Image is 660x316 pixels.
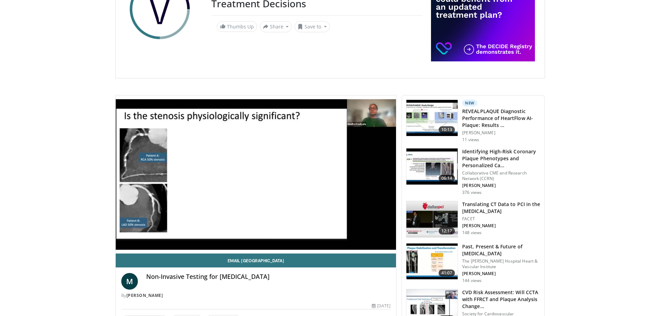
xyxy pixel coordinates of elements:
[406,100,458,136] img: f2c68859-0141-4a8b-a821-33e5a922fb60.150x105_q85_crop-smart_upscale.jpg
[462,278,482,283] p: 144 views
[406,148,540,195] a: 06:14 Identifying High-Risk Coronary Plaque Phenotypes and Personalized Ca… Collaborative CME and...
[439,126,455,133] span: 10:13
[462,223,540,229] p: [PERSON_NAME]
[406,201,540,238] a: 12:17 Translating CT Data to PCI in the [MEDICAL_DATA] FACET [PERSON_NAME] 148 views
[126,292,163,298] a: [PERSON_NAME]
[462,230,482,236] p: 148 views
[462,183,540,188] p: [PERSON_NAME]
[439,175,455,182] span: 06:14
[406,243,540,283] a: 41:07 Past, Present & Future of [MEDICAL_DATA] The [PERSON_NAME] Hospital Heart & Vascular Instit...
[462,137,479,143] p: 11 views
[121,273,138,290] a: M
[462,271,540,276] p: [PERSON_NAME]
[462,289,540,310] h3: CVD Risk Assessment: Will CCTA with FFRCT and Plaque Analysis Change…
[462,243,540,257] h3: Past, Present & Future of [MEDICAL_DATA]
[439,270,455,276] span: 41:07
[406,244,458,280] img: f5ac89ff-7bf1-4d7f-9c0a-f1366fcd9a12.150x105_q85_crop-smart_upscale.jpg
[462,258,540,270] p: The [PERSON_NAME] Hospital Heart & Vascular Institute
[217,21,257,32] a: Thumbs Up
[121,292,391,299] div: By
[406,100,540,143] a: 10:13 New REVEALPLAQUE Diagnostic Performance of HeartFlow AI-Plaque: Results … [PERSON_NAME] 11 ...
[462,130,540,136] p: [PERSON_NAME]
[439,228,455,234] span: 12:17
[462,100,477,106] p: New
[406,201,458,237] img: 0c4d17cc-02e5-4f3b-bcc9-175cb45c040d.150x105_q85_crop-smart_upscale.jpg
[462,216,540,222] p: FACET
[406,148,458,185] img: fb6fda3e-1d2f-4613-852a-78c27ce6deb2.150x105_q85_crop-smart_upscale.jpg
[116,95,396,254] video-js: Video Player
[294,21,330,32] button: Save to
[146,273,391,281] h4: Non-Invasive Testing for [MEDICAL_DATA]
[462,170,540,181] p: Collaborative CME and Research Network (CCRN)
[462,108,540,129] h3: REVEALPLAQUE Diagnostic Performance of HeartFlow AI-Plaque: Results …
[462,201,540,215] h3: Translating CT Data to PCI in the [MEDICAL_DATA]
[116,254,396,267] a: Email [GEOGRAPHIC_DATA]
[260,21,292,32] button: Share
[462,190,482,195] p: 376 views
[462,148,540,169] h3: Identifying High-Risk Coronary Plaque Phenotypes and Personalized Ca…
[372,303,390,309] div: [DATE]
